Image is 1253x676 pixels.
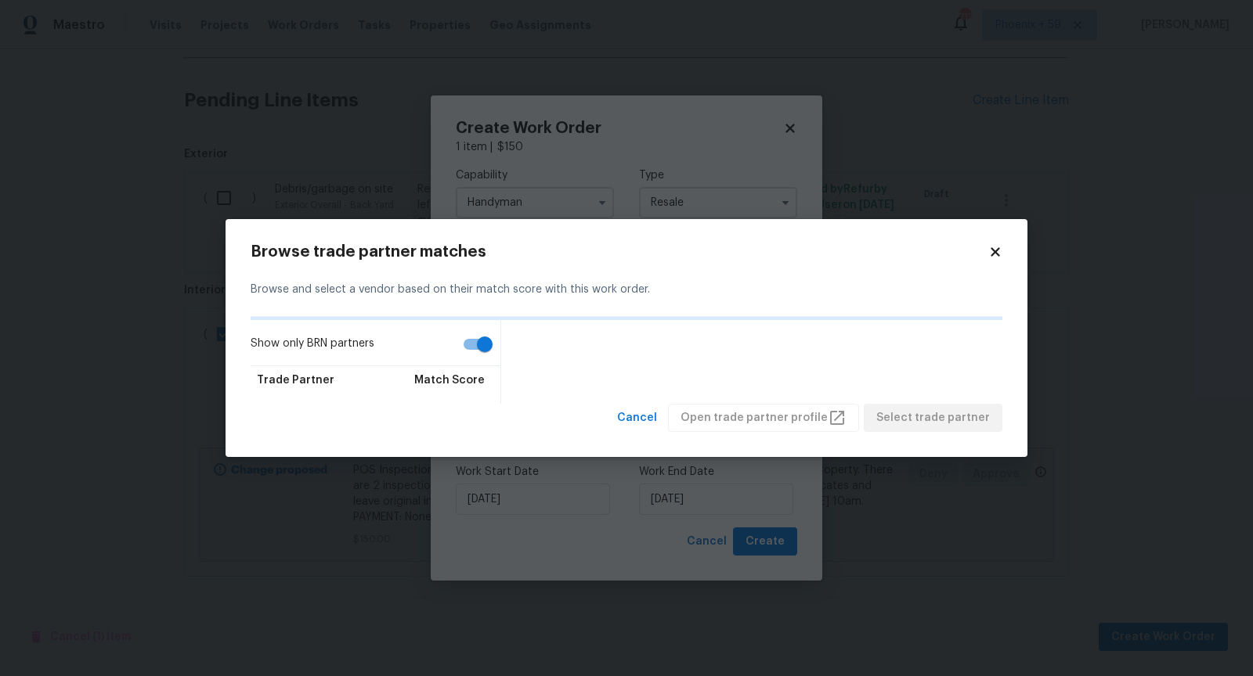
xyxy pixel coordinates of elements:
[257,372,334,388] span: Trade Partner
[617,408,657,428] span: Cancel
[251,263,1002,317] div: Browse and select a vendor based on their match score with this work order.
[251,336,374,352] span: Show only BRN partners
[414,372,485,388] span: Match Score
[251,244,988,260] h2: Browse trade partner matches
[611,404,663,433] button: Cancel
